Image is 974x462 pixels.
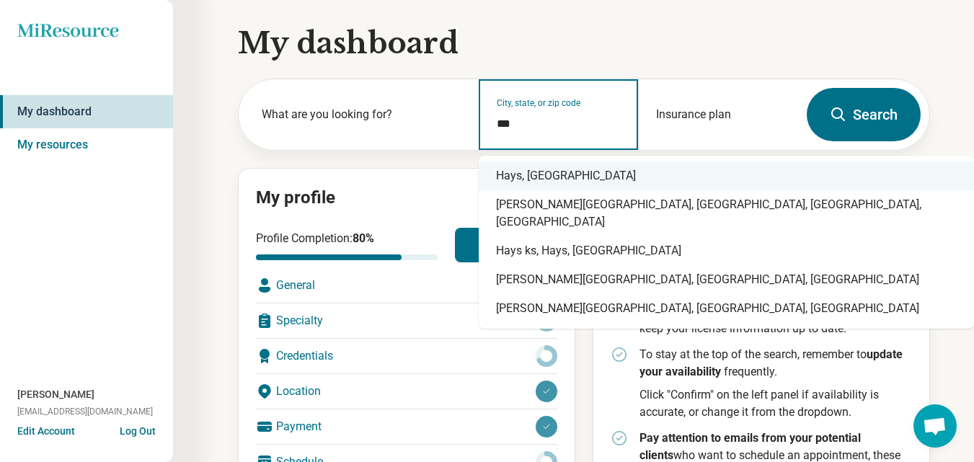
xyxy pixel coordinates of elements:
div: Profile Completion: [256,230,438,260]
h2: My profile [256,186,557,210]
h1: My dashboard [238,23,930,63]
button: Search [807,88,921,141]
div: Hays ks, Hays, [GEOGRAPHIC_DATA] [479,236,974,265]
div: [PERSON_NAME][GEOGRAPHIC_DATA], [GEOGRAPHIC_DATA], [GEOGRAPHIC_DATA] [479,265,974,294]
span: [PERSON_NAME] [17,387,94,402]
p: Click "Confirm" on the left panel if availability is accurate, or change it from the dropdown. [639,386,912,421]
div: [PERSON_NAME][GEOGRAPHIC_DATA], [GEOGRAPHIC_DATA], [GEOGRAPHIC_DATA], [GEOGRAPHIC_DATA] [479,190,974,236]
a: Open chat [913,404,957,448]
span: [EMAIL_ADDRESS][DOMAIN_NAME] [17,405,153,418]
button: Edit Account [17,424,75,439]
div: [PERSON_NAME][GEOGRAPHIC_DATA], [GEOGRAPHIC_DATA], [GEOGRAPHIC_DATA] [479,294,974,323]
div: Payment [256,409,557,444]
label: What are you looking for? [262,106,461,123]
div: Credentials [256,339,557,373]
strong: Pay attention to emails from your potential clients [639,431,861,462]
strong: update your availability [639,347,903,378]
button: Edit Profile [455,228,557,262]
div: General [256,268,557,303]
p: To stay at the top of the search, remember to frequently. [639,346,912,381]
div: Location [256,374,557,409]
div: Hays, [GEOGRAPHIC_DATA] [479,161,974,190]
button: Log Out [120,424,156,435]
div: Specialty [256,303,557,338]
span: 80 % [353,231,374,245]
div: Suggestions [479,156,974,329]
